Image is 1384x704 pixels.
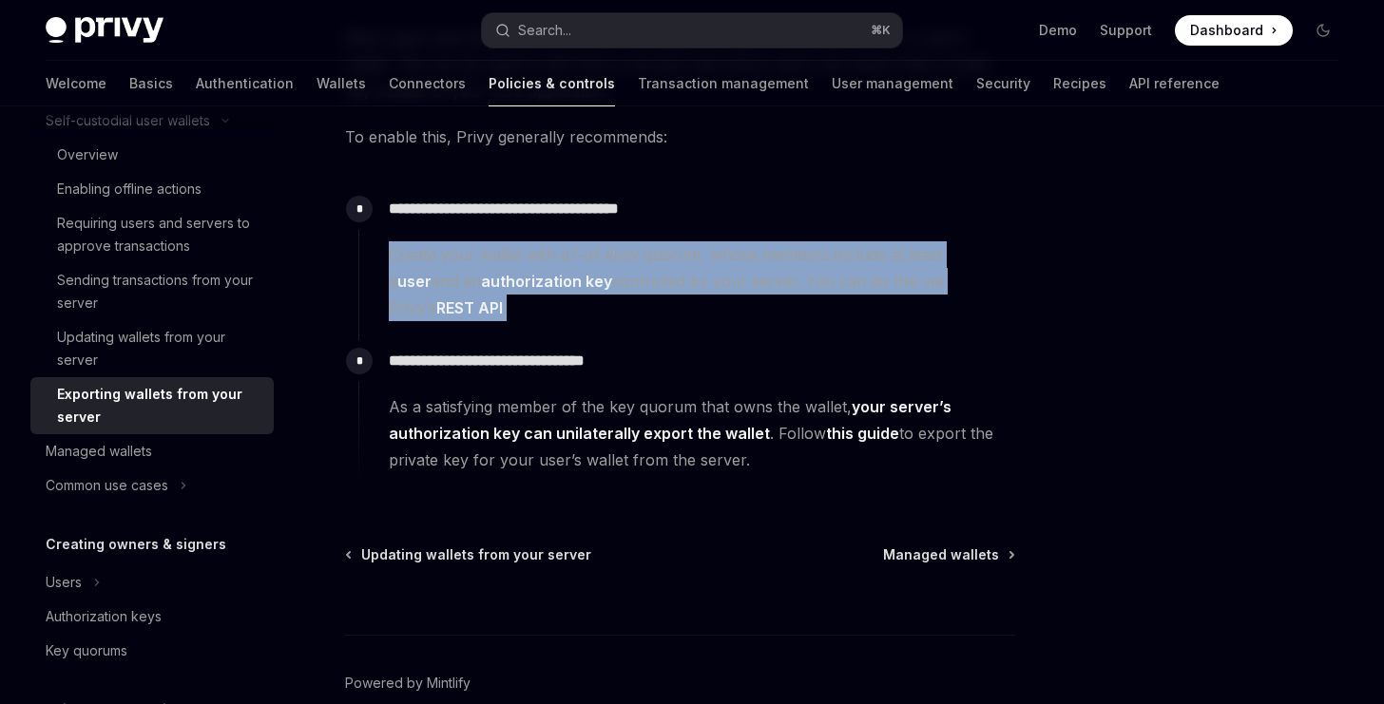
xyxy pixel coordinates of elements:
a: Powered by Mintlify [345,674,471,693]
div: Key quorums [46,639,127,662]
a: Authorization keys [30,599,274,634]
span: To enable this, Privy generally recommends: [345,124,1015,150]
a: Overview [30,138,274,172]
div: Enabling offline actions [57,178,202,200]
a: Support [1100,21,1152,40]
a: Demo [1039,21,1077,40]
div: Search... [518,19,571,42]
div: Overview [57,143,118,166]
button: Toggle dark mode [1308,15,1338,46]
a: Managed wallets [30,434,274,468]
div: Common use cases [46,474,168,497]
span: Create your wallet with a key quorum, whose members include at least a and an controlled by your ... [389,241,1014,321]
strong: user [397,272,432,291]
button: Search...⌘K [482,13,903,48]
a: this guide [826,424,899,444]
a: REST API [436,298,503,318]
a: Requiring users and servers to approve transactions [30,206,274,263]
a: Security [976,61,1030,106]
a: API reference [1129,61,1220,106]
a: Sending transactions from your server [30,263,274,320]
div: Authorization keys [46,605,162,628]
span: ⌘ K [871,23,891,38]
a: Enabling offline actions [30,172,274,206]
img: dark logo [46,17,163,44]
a: Connectors [389,61,466,106]
div: Requiring users and servers to approve transactions [57,212,262,257]
em: 1-of-k [569,245,613,264]
div: Exporting wallets from your server [57,383,262,428]
a: Transaction management [638,61,809,106]
div: Sending transactions from your server [57,269,262,314]
a: Updating wallets from your server [347,545,591,564]
a: Updating wallets from your server [30,320,274,377]
span: Managed wallets [883,545,999,564]
h5: Creating owners & signers [46,533,226,556]
a: Wallets [317,61,366,106]
a: User management [832,61,953,106]
a: Managed wallets [883,545,1013,564]
strong: authorization key [481,272,612,291]
div: Updating wallets from your server [57,326,262,371]
a: Exporting wallets from your server [30,377,274,434]
div: Users [46,571,82,594]
span: Updating wallets from your server [361,545,591,564]
span: As a satisfying member of the key quorum that owns the wallet, . Follow to export the private key... [389,393,1014,473]
a: Welcome [46,61,106,106]
a: Dashboard [1175,15,1293,46]
a: Key quorums [30,634,274,668]
a: Authentication [196,61,294,106]
a: Recipes [1053,61,1106,106]
a: Basics [129,61,173,106]
div: Managed wallets [46,440,152,463]
span: Dashboard [1190,21,1263,40]
a: Policies & controls [489,61,615,106]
